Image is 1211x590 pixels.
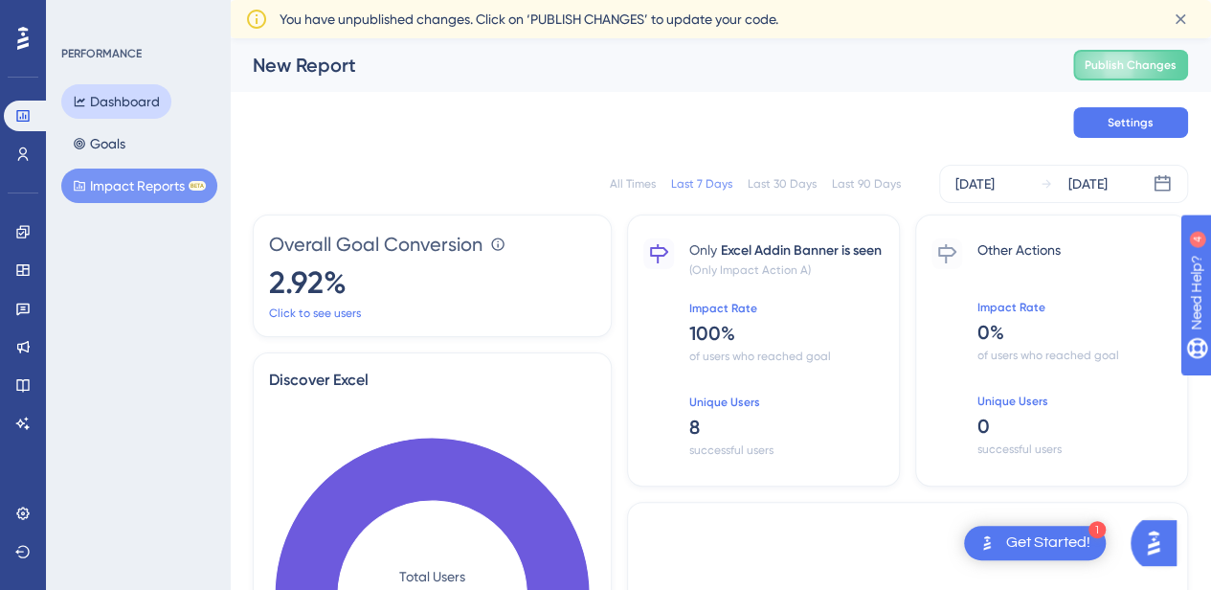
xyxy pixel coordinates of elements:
div: 4 [133,10,139,25]
iframe: UserGuiding AI Assistant Launcher [1131,514,1188,572]
div: [DATE] [955,172,995,195]
span: 100 % [689,320,884,347]
div: Last 30 Days [748,176,817,192]
div: Get Started! [1006,533,1090,554]
span: (Only Impact Action A) [689,262,884,278]
div: 1 [1088,521,1106,538]
img: launcher-image-alternative-text [976,532,998,555]
span: Discover Excel [269,369,595,387]
a: Click to see users [269,306,361,321]
span: Other Actions [977,238,1172,261]
span: Unique Users [689,395,884,410]
span: of users who reached goal [977,348,1172,363]
span: successful users [977,442,1172,457]
div: BETA [189,181,206,191]
span: Unique Users [977,394,1172,409]
div: Open Get Started! checklist, remaining modules: 1 [964,526,1106,560]
div: New Report [253,52,1025,79]
button: Settings [1073,107,1188,138]
span: Excel Addin Banner is seen [721,239,882,262]
div: All Times [610,176,656,192]
span: 2.92 % [269,261,595,302]
div: Last 7 Days [671,176,732,192]
span: successful users [689,442,884,458]
span: Publish Changes [1085,57,1177,73]
span: You have unpublished changes. Click on ‘PUBLISH CHANGES’ to update your code. [280,8,778,31]
tspan: Total Users [399,568,465,583]
span: Settings [1108,115,1154,130]
span: of users who reached goal [689,349,884,364]
span: Need Help? [45,5,120,28]
span: 0 [977,413,1172,440]
button: Impact ReportsBETA [61,169,217,203]
div: PERFORMANCE [61,46,142,61]
div: Last 90 Days [832,176,901,192]
button: Goals [61,126,137,161]
span: 0 % [977,319,1172,346]
div: [DATE] [1068,172,1108,195]
span: Impact Rate [689,301,884,316]
span: Overall Goal Conversion [269,231,482,258]
button: Publish Changes [1073,50,1188,80]
button: Dashboard [61,84,171,119]
span: Only [689,238,717,261]
span: Impact Rate [977,300,1172,315]
span: 8 [689,414,884,441]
